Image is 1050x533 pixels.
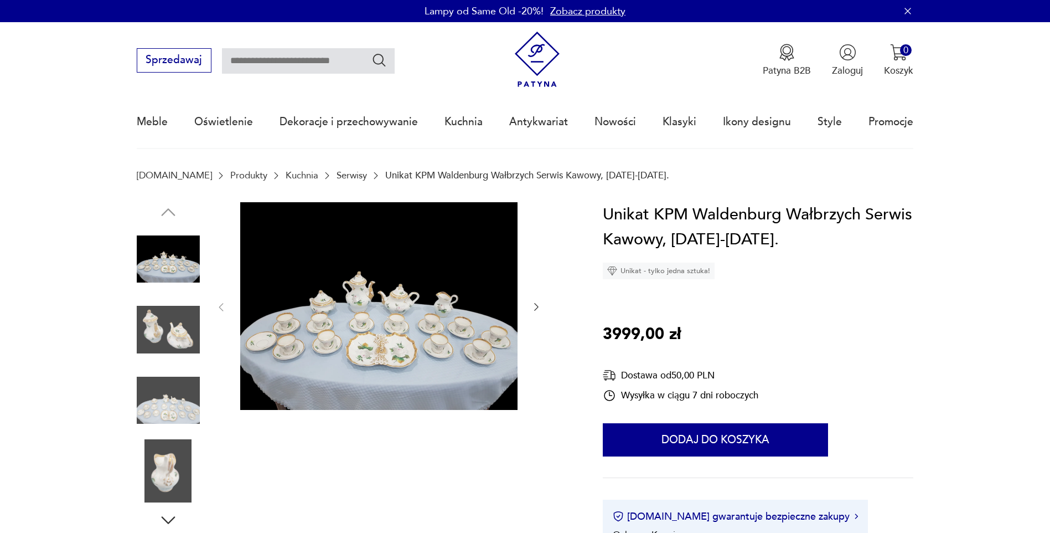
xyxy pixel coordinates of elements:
p: Patyna B2B [763,64,811,77]
p: Unikat KPM Waldenburg Wałbrzych Serwis Kawowy, [DATE]-[DATE]. [385,170,669,181]
img: Ikona certyfikatu [613,511,624,522]
a: Style [818,96,842,147]
a: Produkty [230,170,267,181]
a: Antykwariat [509,96,568,147]
p: 3999,00 zł [603,322,681,347]
img: Ikona diamentu [607,266,617,276]
a: Nowości [594,96,636,147]
a: Promocje [868,96,913,147]
a: Klasyki [663,96,696,147]
a: Meble [137,96,168,147]
a: Ikona medaluPatyna B2B [763,44,811,77]
a: Kuchnia [444,96,483,147]
a: Ikony designu [723,96,791,147]
img: Ikonka użytkownika [839,44,856,61]
div: Dostawa od 50,00 PLN [603,368,758,382]
a: Zobacz produkty [550,4,625,18]
img: Ikona dostawy [603,368,616,382]
p: Zaloguj [832,64,863,77]
a: [DOMAIN_NAME] [137,170,212,181]
a: Sprzedawaj [137,57,211,65]
img: Zdjęcie produktu Unikat KPM Waldenburg Wałbrzych Serwis Kawowy, 1855-1899. [137,228,200,291]
p: Lampy od Same Old -20%! [425,4,544,18]
img: Ikona strzałki w prawo [855,514,858,519]
button: Szukaj [371,52,387,68]
button: Zaloguj [832,44,863,77]
a: Serwisy [337,170,367,181]
button: Patyna B2B [763,44,811,77]
img: Patyna - sklep z meblami i dekoracjami vintage [509,32,565,88]
button: 0Koszyk [884,44,913,77]
h1: Unikat KPM Waldenburg Wałbrzych Serwis Kawowy, [DATE]-[DATE]. [603,202,914,253]
div: Unikat - tylko jedna sztuka! [603,263,715,279]
div: 0 [900,44,912,56]
a: Oświetlenie [194,96,253,147]
div: Wysyłka w ciągu 7 dni roboczych [603,389,758,402]
p: Koszyk [884,64,913,77]
img: Ikona koszyka [890,44,907,61]
img: Zdjęcie produktu Unikat KPM Waldenburg Wałbrzych Serwis Kawowy, 1855-1899. [137,439,200,503]
a: Dekoracje i przechowywanie [280,96,418,147]
img: Zdjęcie produktu Unikat KPM Waldenburg Wałbrzych Serwis Kawowy, 1855-1899. [137,298,200,361]
img: Zdjęcie produktu Unikat KPM Waldenburg Wałbrzych Serwis Kawowy, 1855-1899. [137,369,200,432]
button: [DOMAIN_NAME] gwarantuje bezpieczne zakupy [613,510,858,524]
a: Kuchnia [286,170,318,181]
img: Zdjęcie produktu Unikat KPM Waldenburg Wałbrzych Serwis Kawowy, 1855-1899. [240,202,518,411]
img: Ikona medalu [778,44,795,61]
button: Dodaj do koszyka [603,423,828,457]
button: Sprzedawaj [137,48,211,73]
